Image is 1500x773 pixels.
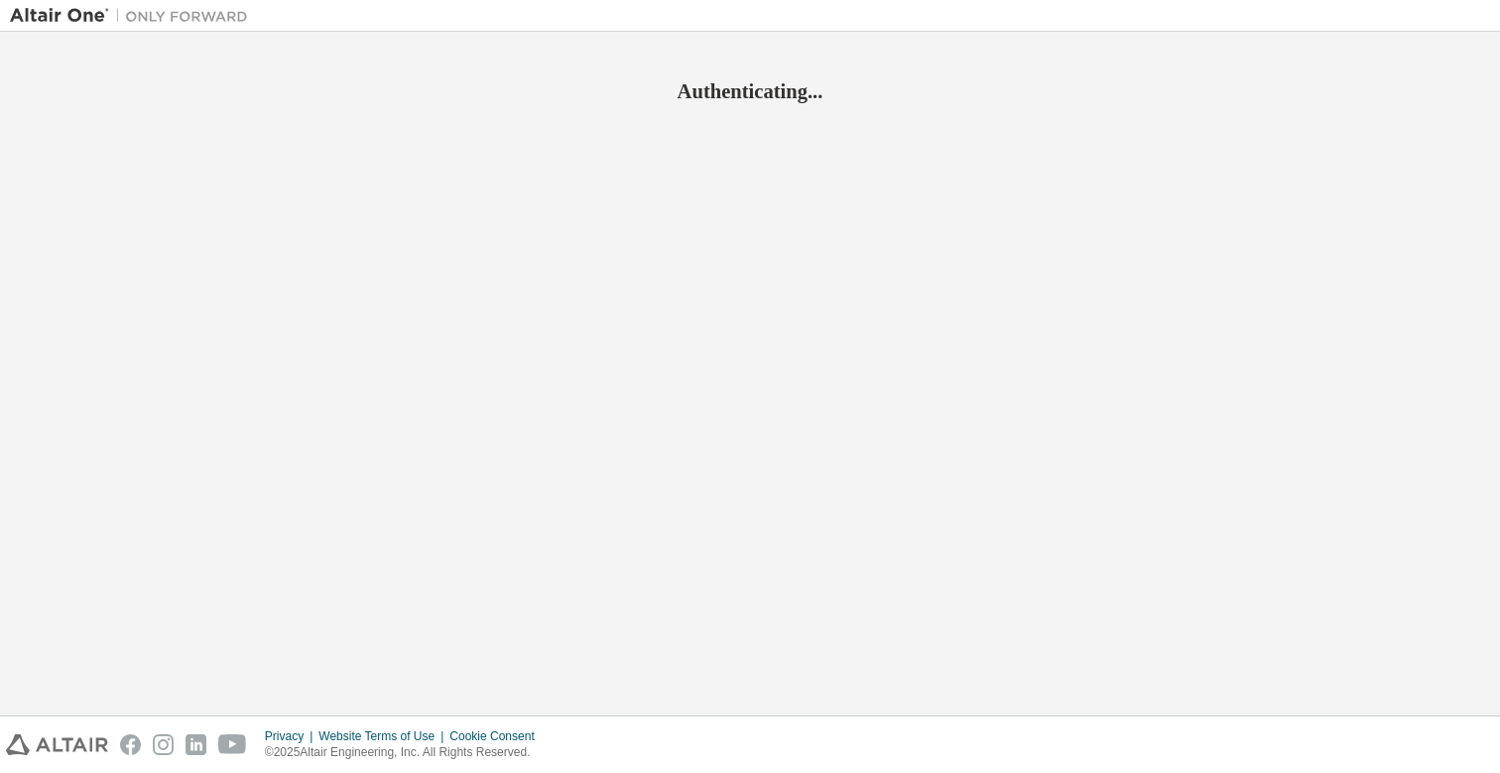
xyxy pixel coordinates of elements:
[186,734,206,755] img: linkedin.svg
[265,728,318,744] div: Privacy
[10,78,1490,104] h2: Authenticating...
[265,744,547,761] p: © 2025 Altair Engineering, Inc. All Rights Reserved.
[120,734,141,755] img: facebook.svg
[153,734,174,755] img: instagram.svg
[318,728,449,744] div: Website Terms of Use
[449,728,546,744] div: Cookie Consent
[10,6,258,26] img: Altair One
[218,734,247,755] img: youtube.svg
[6,734,108,755] img: altair_logo.svg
